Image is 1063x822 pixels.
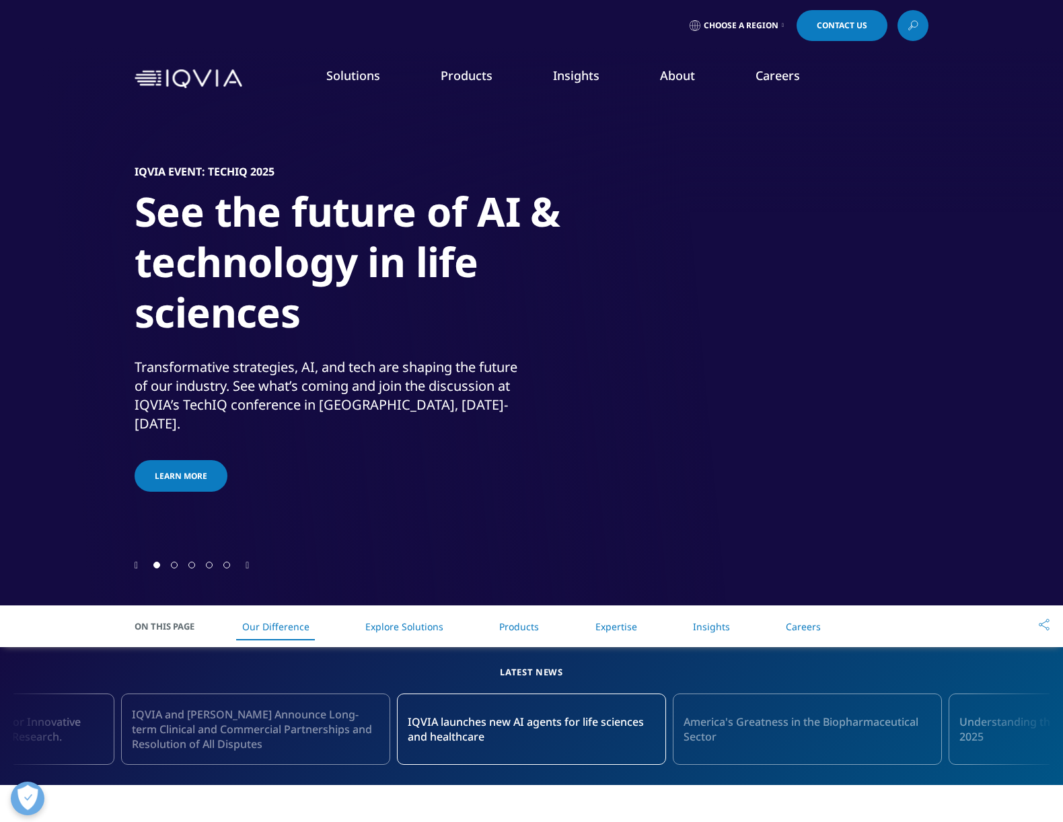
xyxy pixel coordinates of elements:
[817,22,867,30] span: Contact Us
[242,620,309,633] a: Our Difference
[13,664,1050,680] h5: Latest News
[553,67,599,83] a: Insights
[223,562,230,568] span: Go to slide 5
[11,782,44,815] button: Präferenzen öffnen
[408,714,655,744] span: IQVIA launches new AI agents for life sciences and healthcare
[155,470,207,482] span: Learn more
[684,714,931,744] span: America's Greatness in the Biopharmaceutical Sector
[326,67,380,83] a: Solutions
[397,694,666,765] a: IQVIA launches new AI agents for life sciences and healthcare
[135,69,242,89] img: IQVIA Healthcare Information Technology and Pharma Clinical Research Company
[135,460,227,492] a: Learn more
[135,165,274,178] h5: IQVIA Event: TechIQ 2025​
[135,186,639,346] h1: See the future of AI & technology in life sciences​
[248,47,928,110] nav: Primary
[121,694,390,765] a: IQVIA and [PERSON_NAME] Announce Long-term Clinical and Commercial Partnerships and Resolution of...
[135,358,528,433] div: Transformative strategies, AI, and tech are shaping the future of our industry. See what’s coming...
[135,620,209,633] span: On This Page
[171,562,178,568] span: Go to slide 2
[693,620,730,633] a: Insights
[188,562,195,568] span: Go to slide 3
[153,562,160,568] span: Go to slide 1
[786,620,821,633] a: Careers
[365,620,443,633] a: Explore Solutions
[499,620,539,633] a: Products
[756,67,800,83] a: Careers
[206,562,213,568] span: Go to slide 4
[660,67,695,83] a: About
[246,558,249,571] div: Next slide
[673,694,942,765] div: 3 / 24
[441,67,492,83] a: Products
[797,10,887,41] a: Contact Us
[397,694,666,765] div: 2 / 24
[135,558,138,571] div: Previous slide
[135,101,928,558] div: 1 / 5
[673,694,942,765] a: America's Greatness in the Biopharmaceutical Sector
[121,694,390,765] div: 1 / 24
[704,20,778,31] span: Choose a Region
[595,620,637,633] a: Expertise
[132,707,379,751] span: IQVIA and [PERSON_NAME] Announce Long-term Clinical and Commercial Partnerships and Resolution of...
